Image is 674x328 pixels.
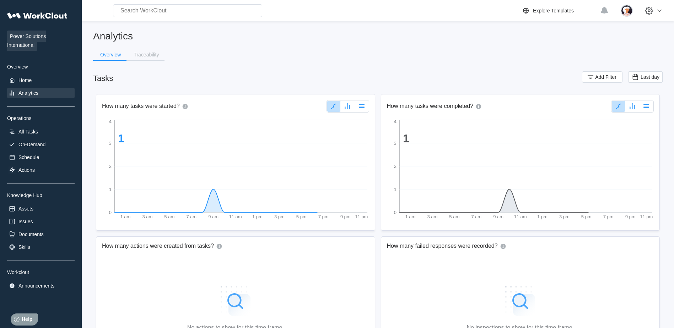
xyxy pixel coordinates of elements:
a: On-Demand [7,140,75,149]
tspan: 2 [109,164,112,169]
div: On-Demand [18,142,45,147]
a: Issues [7,217,75,226]
tspan: 4 [109,119,112,124]
tspan: 7 am [471,214,481,219]
div: Actions [18,167,35,173]
div: Issues [18,219,33,224]
div: Assets [18,206,33,212]
tspan: 9 pm [340,214,351,219]
tspan: 1 pm [252,214,263,219]
tspan: 1 [403,132,409,145]
a: Analytics [7,88,75,98]
span: Last day [641,74,659,80]
a: Home [7,75,75,85]
div: Operations [7,115,75,121]
div: Skills [18,244,30,250]
a: All Tasks [7,127,75,137]
tspan: 3 pm [274,214,285,219]
a: Explore Templates [522,6,597,15]
tspan: 7 pm [603,214,613,219]
div: Workclout [7,269,75,275]
h2: How many tasks were completed? [387,103,474,110]
tspan: 1 [394,187,396,192]
tspan: 3 am [427,214,437,219]
div: Announcements [18,283,54,289]
a: Assets [7,204,75,214]
tspan: 3 am [142,214,152,219]
div: Explore Templates [533,8,574,13]
div: Home [18,77,32,83]
tspan: 1 [109,187,112,192]
tspan: 11 am [514,214,527,219]
tspan: 7 am [186,214,196,219]
tspan: 7 pm [318,214,329,219]
a: Skills [7,242,75,252]
tspan: 5 pm [581,214,591,219]
tspan: 2 [394,164,396,169]
div: Documents [18,231,44,237]
tspan: 9 pm [625,214,635,219]
div: Knowledge Hub [7,192,75,198]
tspan: 11 pm [640,214,653,219]
div: Tasks [93,74,113,83]
tspan: 9 am [493,214,503,219]
input: Search WorkClout [113,4,262,17]
button: Overview [93,49,126,60]
tspan: 1 [118,132,124,145]
tspan: 5 am [449,214,459,219]
tspan: 11 pm [355,214,368,219]
h2: Analytics [93,30,663,42]
h2: How many failed responses were recorded? [387,242,498,250]
tspan: 0 [394,210,396,215]
span: Add Filter [595,75,616,80]
div: Schedule [18,154,39,160]
div: Traceability [134,52,159,57]
tspan: 5 am [164,214,174,219]
h2: How many actions were created from tasks? [102,242,214,250]
tspan: 5 pm [296,214,307,219]
h2: How many tasks were started? [102,103,180,110]
tspan: 9 am [208,214,219,219]
tspan: 3 pm [559,214,569,219]
tspan: 1 pm [537,214,547,219]
button: Traceability [126,49,165,60]
div: Overview [100,52,121,57]
tspan: 3 [109,141,112,146]
a: Announcements [7,281,75,291]
a: Schedule [7,152,75,162]
div: All Tasks [18,129,38,135]
tspan: 0 [109,210,112,215]
span: Power Solutions International [7,31,46,51]
tspan: 11 am [229,214,242,219]
div: Analytics [18,90,38,96]
button: Add Filter [582,71,622,83]
tspan: 1 am [405,214,415,219]
a: Documents [7,229,75,239]
tspan: 1 am [120,214,131,219]
div: Overview [7,64,75,70]
img: user-4.png [621,5,633,17]
a: Actions [7,165,75,175]
tspan: 4 [394,119,396,124]
tspan: 3 [394,141,396,146]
